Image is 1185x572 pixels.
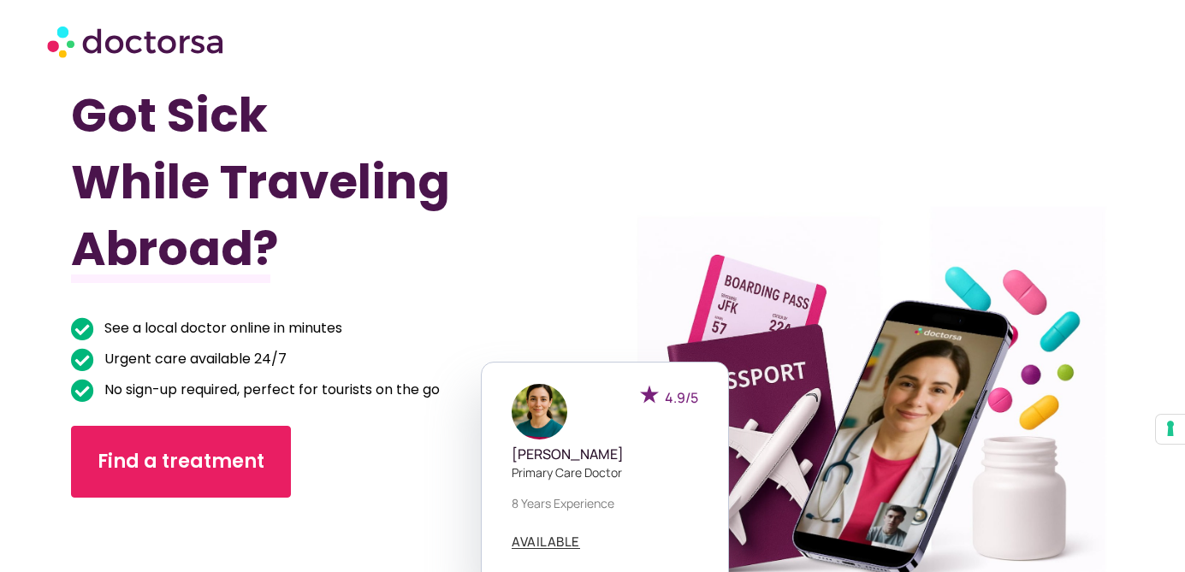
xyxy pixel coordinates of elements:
h5: [PERSON_NAME] [512,446,698,463]
span: Find a treatment [98,448,264,475]
button: Your consent preferences for tracking technologies [1156,415,1185,444]
span: See a local doctor online in minutes [100,316,342,340]
a: AVAILABLE [512,535,580,549]
span: 4.9/5 [665,388,698,407]
span: No sign-up required, perfect for tourists on the go [100,378,440,402]
span: AVAILABLE [512,535,580,548]
a: Find a treatment [71,426,291,498]
p: 8 years experience [512,494,698,512]
h1: Got Sick While Traveling Abroad? [71,82,514,282]
p: Primary care doctor [512,463,698,481]
span: Urgent care available 24/7 [100,347,287,371]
